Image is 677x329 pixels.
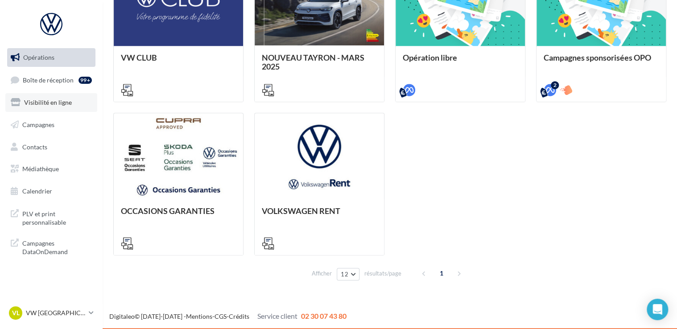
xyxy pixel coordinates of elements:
[109,313,135,320] a: Digitaleo
[551,81,559,89] div: 2
[5,138,97,156] a: Contacts
[5,160,97,178] a: Médiathèque
[5,115,97,134] a: Campagnes
[364,269,401,278] span: résultats/page
[5,234,97,260] a: Campagnes DataOnDemand
[23,53,54,61] span: Opérations
[312,269,332,278] span: Afficher
[22,165,59,173] span: Médiathèque
[5,93,97,112] a: Visibilité en ligne
[121,53,157,62] span: VW CLUB
[22,208,92,227] span: PLV et print personnalisable
[5,70,97,90] a: Boîte de réception99+
[12,308,20,317] span: VL
[403,53,457,62] span: Opération libre
[5,182,97,201] a: Calendrier
[434,266,449,280] span: 1
[262,53,364,71] span: NOUVEAU TAYRON - MARS 2025
[22,121,54,128] span: Campagnes
[262,206,340,216] span: VOLKSWAGEN RENT
[22,237,92,256] span: Campagnes DataOnDemand
[337,268,359,280] button: 12
[186,313,212,320] a: Mentions
[257,312,297,320] span: Service client
[22,143,47,150] span: Contacts
[22,187,52,195] span: Calendrier
[26,308,85,317] p: VW [GEOGRAPHIC_DATA]
[121,206,215,216] span: OCCASIONS GARANTIES
[647,299,668,320] div: Open Intercom Messenger
[301,312,347,320] span: 02 30 07 43 80
[78,77,92,84] div: 99+
[23,76,74,83] span: Boîte de réception
[5,204,97,230] a: PLV et print personnalisable
[5,48,97,67] a: Opérations
[24,99,72,106] span: Visibilité en ligne
[229,313,249,320] a: Crédits
[109,313,347,320] span: © [DATE]-[DATE] - - -
[7,304,95,321] a: VL VW [GEOGRAPHIC_DATA]
[544,53,651,62] span: Campagnes sponsorisées OPO
[215,313,227,320] a: CGS
[341,271,348,278] span: 12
